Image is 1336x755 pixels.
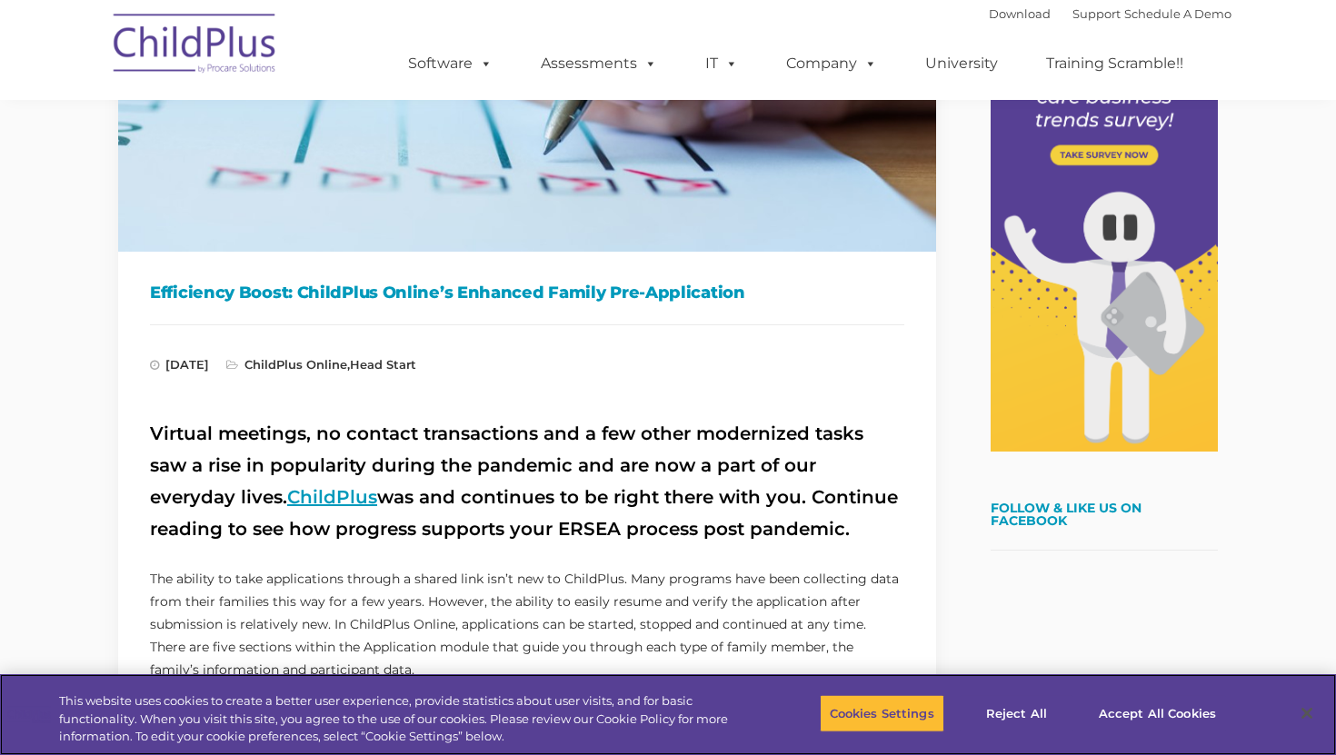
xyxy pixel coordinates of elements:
button: Reject All [960,694,1073,732]
div: This website uses cookies to create a better user experience, provide statistics about user visit... [59,692,735,746]
button: Close [1287,693,1327,733]
button: Accept All Cookies [1089,694,1226,732]
p: The ability to take applications through a shared link isn’t new to ChildPlus. Many programs have... [150,568,904,681]
a: Support [1072,6,1121,21]
a: Download [989,6,1051,21]
a: Follow & Like Us on Facebook [991,500,1142,529]
h1: Efficiency Boost: ChildPlus Online’s Enhanced Family Pre-Application [150,279,904,306]
span: , [226,357,416,372]
font: | [989,6,1231,21]
a: ChildPlus Online [244,357,347,372]
a: Software [390,45,511,82]
a: Company [768,45,895,82]
a: Head Start [350,357,416,372]
span: [DATE] [150,357,209,372]
button: Cookies Settings [820,694,944,732]
img: ChildPlus by Procare Solutions [105,1,286,92]
a: Schedule A Demo [1124,6,1231,21]
h2: Virtual meetings, no contact transactions and a few other modernized tasks saw a rise in populari... [150,418,904,545]
a: Assessments [523,45,675,82]
a: ChildPlus [287,486,377,508]
a: University [907,45,1016,82]
a: Training Scramble!! [1028,45,1201,82]
a: IT [687,45,756,82]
